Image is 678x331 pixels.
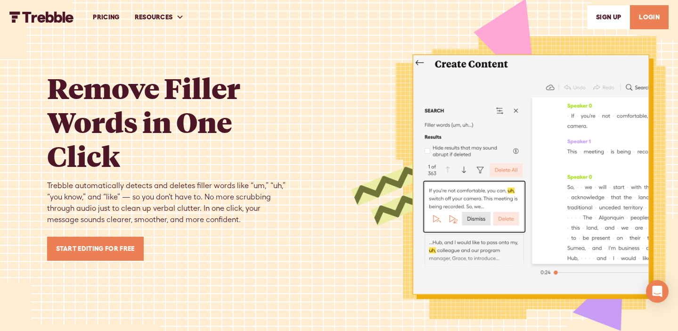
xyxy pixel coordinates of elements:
[85,1,127,33] a: PRICING
[135,12,173,22] div: RESOURCES
[47,180,292,225] div: Trebble automatically detects and deletes filler words like “um,” “uh,” “you know,” and “like” — ...
[646,280,669,303] div: Open Intercom Messenger
[9,11,74,23] a: home
[630,5,669,29] a: LOGIN
[47,71,292,173] h1: Remove Filler Words in One Click
[47,237,144,261] a: Start Editing for Free
[587,5,630,29] a: SIGn UP
[9,11,74,23] img: Trebble FM Logo
[127,1,192,33] div: RESOURCES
